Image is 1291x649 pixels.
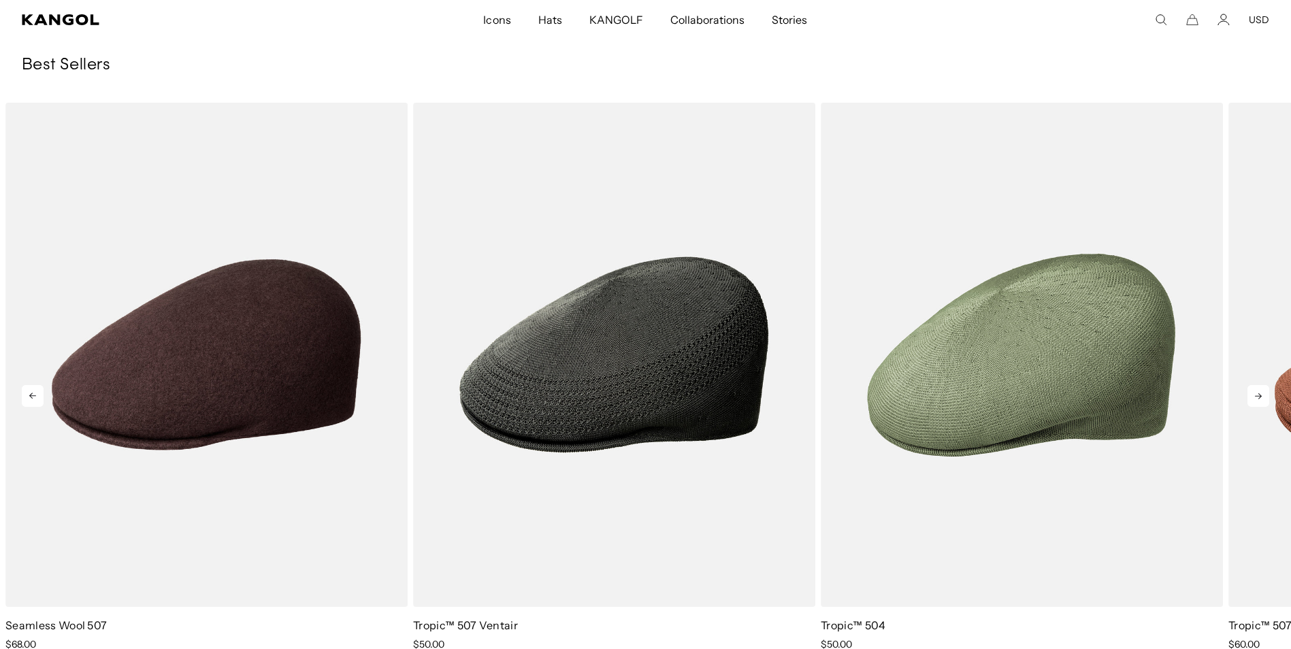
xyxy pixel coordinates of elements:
a: Tropic™ 504 [821,618,886,632]
a: Seamless Wool 507 [5,618,107,632]
img: Seamless Wool 507 [5,103,408,608]
img: Tropic™ 507 Ventair [413,103,815,608]
button: USD [1249,14,1269,26]
a: Account [1218,14,1230,26]
a: Kangol [22,14,321,25]
img: Tropic™ 504 [821,103,1223,608]
h3: Best Sellers [22,55,1269,76]
button: Cart [1186,14,1198,26]
summary: Search here [1155,14,1167,26]
a: Tropic™ 507 Ventair [413,618,518,632]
